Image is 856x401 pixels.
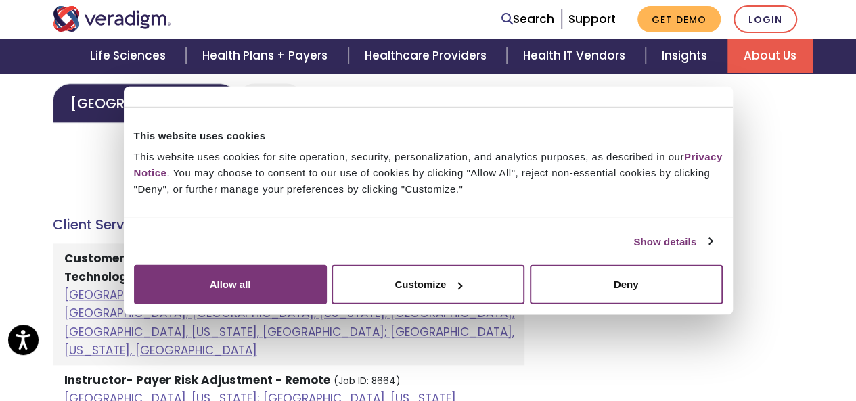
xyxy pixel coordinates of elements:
[238,83,303,123] a: Asia
[334,375,401,387] small: (Job ID: 8664)
[64,287,515,358] a: [GEOGRAPHIC_DATA], [US_STATE]; [GEOGRAPHIC_DATA], [US_STATE], [GEOGRAPHIC_DATA]; [GEOGRAPHIC_DATA...
[348,39,507,73] a: Healthcare Providers
[64,250,466,285] strong: Customer Education & Product Operations Specialist - Healthcare Technology (Remote)
[53,216,524,233] h4: Client Service/Support
[74,39,186,73] a: Life Sciences
[134,151,723,179] a: Privacy Notice
[637,6,721,32] a: Get Demo
[186,39,348,73] a: Health Plans + Payers
[134,127,723,143] div: This website uses cookies
[134,265,327,304] button: Allow all
[332,265,524,304] button: Customize
[568,11,616,27] a: Support
[134,149,723,197] div: This website uses cookies for site operation, security, personalization, and analytics purposes, ...
[501,10,554,28] a: Search
[633,233,712,250] a: Show details
[727,39,813,73] a: About Us
[53,6,171,32] img: Veradigm logo
[646,39,727,73] a: Insights
[53,83,238,123] a: [GEOGRAPHIC_DATA]
[64,372,330,388] strong: Instructor- Payer Risk Adjustment - Remote
[530,265,723,304] button: Deny
[507,39,646,73] a: Health IT Vendors
[734,5,797,33] a: Login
